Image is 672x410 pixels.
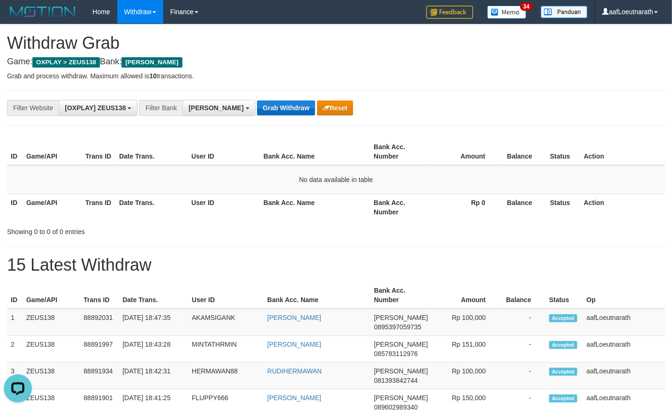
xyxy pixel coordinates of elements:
th: Bank Acc. Name [264,282,370,309]
th: Balance [500,282,545,309]
a: [PERSON_NAME] [267,394,321,402]
button: [OXPLAY] ZEUS138 [59,100,137,116]
button: [PERSON_NAME] [182,100,255,116]
span: Accepted [549,341,577,349]
th: Rp 0 [429,194,499,220]
td: No data available in table [7,165,665,194]
td: aafLoeutnarath [583,336,665,363]
td: - [500,363,545,389]
td: ZEUS138 [23,363,80,389]
h4: Game: Bank: [7,57,665,67]
h1: 15 Latest Withdraw [7,256,665,274]
button: Grab Withdraw [257,100,315,115]
th: ID [7,194,23,220]
img: MOTION_logo.png [7,5,78,19]
th: User ID [188,138,260,165]
span: [PERSON_NAME] [374,341,428,348]
span: [PERSON_NAME] [374,394,428,402]
span: Accepted [549,368,577,376]
span: Copy 085783112976 to clipboard [374,350,418,357]
span: [PERSON_NAME] [121,57,182,68]
th: Bank Acc. Number [370,138,429,165]
span: Accepted [549,314,577,322]
th: Date Trans. [115,194,188,220]
th: Status [546,194,580,220]
th: Status [545,282,583,309]
td: 88891997 [80,336,119,363]
th: Amount [429,138,499,165]
span: [PERSON_NAME] [189,104,243,112]
div: Filter Bank [139,100,182,116]
th: ID [7,138,23,165]
td: HERMAWAN88 [188,363,264,389]
td: 3 [7,363,23,389]
td: [DATE] 18:47:35 [119,309,188,336]
th: Bank Acc. Number [370,194,429,220]
td: - [500,309,545,336]
td: Rp 100,000 [432,363,500,389]
th: Game/API [23,282,80,309]
span: 34 [520,2,533,11]
a: [PERSON_NAME] [267,341,321,348]
th: Game/API [23,138,82,165]
td: aafLoeutnarath [583,363,665,389]
th: Bank Acc. Number [370,282,432,309]
th: Trans ID [82,138,115,165]
span: Copy 081393842744 to clipboard [374,377,418,384]
td: MINTATHRMIN [188,336,264,363]
th: Bank Acc. Name [260,138,370,165]
th: User ID [188,194,260,220]
a: [PERSON_NAME] [267,314,321,321]
img: Button%20Memo.svg [487,6,527,19]
img: panduan.png [541,6,588,18]
img: Feedback.jpg [426,6,473,19]
td: 88891934 [80,363,119,389]
div: Showing 0 to 0 of 0 entries [7,223,273,236]
th: Action [580,194,665,220]
th: Trans ID [82,194,115,220]
td: 1 [7,309,23,336]
a: RUDIHERMAWAN [267,367,322,375]
h1: Withdraw Grab [7,34,665,53]
td: ZEUS138 [23,336,80,363]
th: Date Trans. [115,138,188,165]
td: [DATE] 18:43:28 [119,336,188,363]
span: OXPLAY > ZEUS138 [32,57,100,68]
button: Open LiveChat chat widget [4,4,32,32]
span: [PERSON_NAME] [374,367,428,375]
th: Balance [499,138,546,165]
td: aafLoeutnarath [583,309,665,336]
p: Grab and process withdraw. Maximum allowed is transactions. [7,71,665,81]
th: Bank Acc. Name [260,194,370,220]
strong: 10 [149,72,157,80]
td: Rp 151,000 [432,336,500,363]
td: AKAMSIGANK [188,309,264,336]
th: Status [546,138,580,165]
th: Trans ID [80,282,119,309]
th: Op [583,282,665,309]
th: ID [7,282,23,309]
span: Copy 0895397059735 to clipboard [374,323,422,331]
th: Amount [432,282,500,309]
th: Action [580,138,665,165]
th: Game/API [23,194,82,220]
span: Accepted [549,395,577,402]
td: 2 [7,336,23,363]
th: Date Trans. [119,282,188,309]
div: Filter Website [7,100,59,116]
td: Rp 100,000 [432,309,500,336]
span: [OXPLAY] ZEUS138 [65,104,126,112]
span: [PERSON_NAME] [374,314,428,321]
th: Balance [499,194,546,220]
td: ZEUS138 [23,309,80,336]
button: Reset [317,100,353,115]
td: [DATE] 18:42:31 [119,363,188,389]
th: User ID [188,282,264,309]
td: 88892031 [80,309,119,336]
td: - [500,336,545,363]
